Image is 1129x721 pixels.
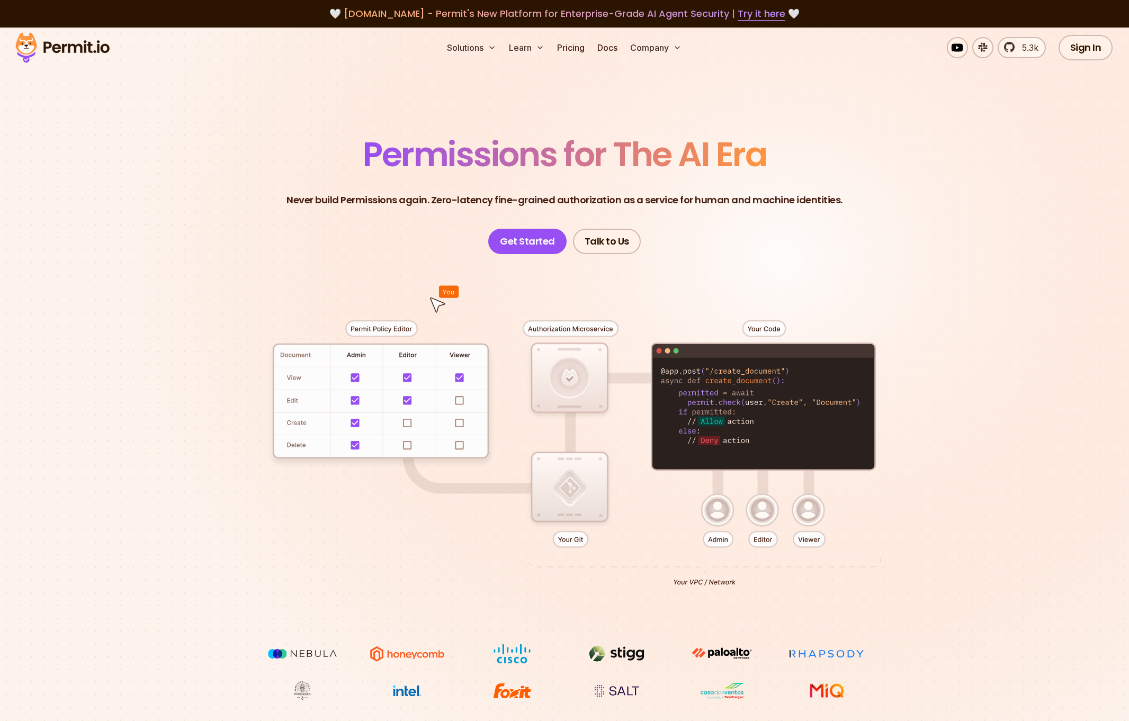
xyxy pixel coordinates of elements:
[626,37,686,58] button: Company
[488,229,567,254] a: Get Started
[593,37,622,58] a: Docs
[682,681,761,701] img: Casa dos Ventos
[25,6,1104,21] div: 🤍 🤍
[787,644,866,664] img: Rhapsody Health
[573,229,641,254] a: Talk to Us
[738,7,785,21] a: Try it here
[368,644,447,664] img: Honeycomb
[998,37,1046,58] a: 5.3k
[263,681,342,701] img: Maricopa County Recorder\'s Office
[791,682,863,700] img: MIQ
[443,37,500,58] button: Solutions
[553,37,589,58] a: Pricing
[1059,35,1113,60] a: Sign In
[682,644,761,663] img: paloalto
[472,681,552,701] img: Foxit
[1016,41,1038,54] span: 5.3k
[363,131,766,178] span: Permissions for The AI Era
[505,37,549,58] button: Learn
[263,644,342,664] img: Nebula
[577,681,657,701] img: salt
[286,193,843,208] p: Never build Permissions again. Zero-latency fine-grained authorization as a service for human and...
[11,30,114,66] img: Permit logo
[368,681,447,701] img: Intel
[472,644,552,664] img: Cisco
[577,644,657,664] img: Stigg
[344,7,785,20] span: [DOMAIN_NAME] - Permit's New Platform for Enterprise-Grade AI Agent Security |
